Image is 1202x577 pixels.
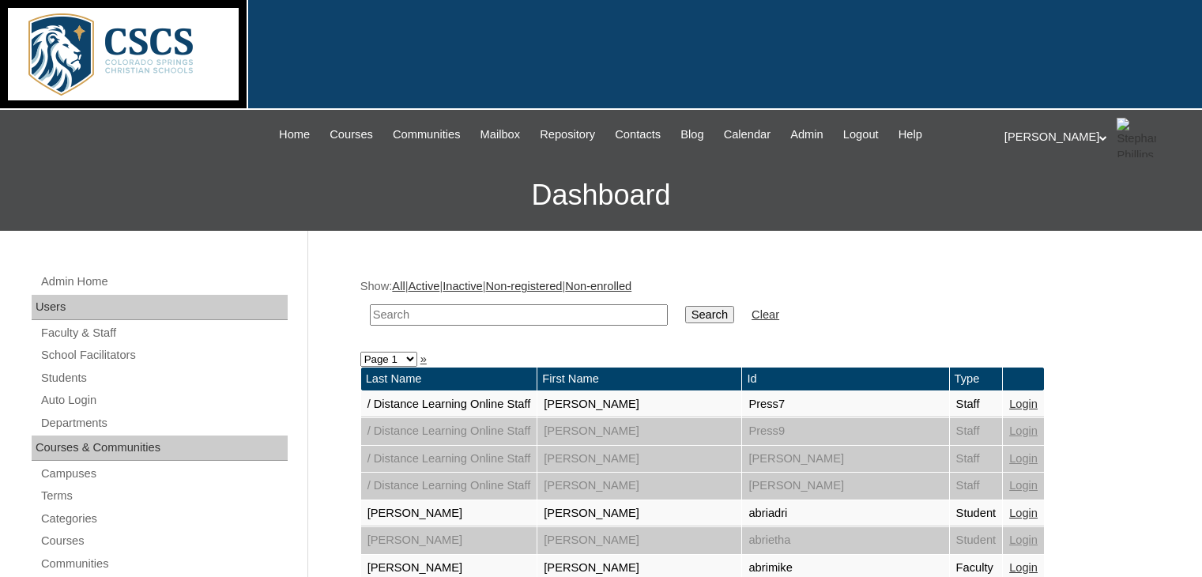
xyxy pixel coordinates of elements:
[1009,507,1038,519] a: Login
[673,126,711,144] a: Blog
[742,500,948,527] td: abriadri
[950,368,1003,390] td: Type
[40,509,288,529] a: Categories
[40,272,288,292] a: Admin Home
[532,126,603,144] a: Repository
[537,418,741,445] td: [PERSON_NAME]
[1009,452,1038,465] a: Login
[950,391,1003,418] td: Staff
[565,280,631,292] a: Non-enrolled
[1009,398,1038,410] a: Login
[370,304,668,326] input: Search
[40,554,288,574] a: Communities
[40,323,288,343] a: Faculty & Staff
[1117,118,1156,157] img: Stephanie Phillips
[537,391,741,418] td: [PERSON_NAME]
[540,126,595,144] span: Repository
[742,473,948,500] td: [PERSON_NAME]
[40,413,288,433] a: Departments
[443,280,483,292] a: Inactive
[950,418,1003,445] td: Staff
[742,391,948,418] td: Press7
[899,126,922,144] span: Help
[32,295,288,320] div: Users
[742,527,948,554] td: abrietha
[330,126,373,144] span: Courses
[40,486,288,506] a: Terms
[486,280,563,292] a: Non-registered
[8,160,1194,231] h3: Dashboard
[361,473,537,500] td: / Distance Learning Online Staff
[716,126,778,144] a: Calendar
[40,345,288,365] a: School Facilitators
[8,8,239,100] img: logo-white.png
[361,418,537,445] td: / Distance Learning Online Staff
[385,126,469,144] a: Communities
[537,368,741,390] td: First Name
[680,126,703,144] span: Blog
[40,390,288,410] a: Auto Login
[40,368,288,388] a: Students
[950,473,1003,500] td: Staff
[742,418,948,445] td: Press9
[742,368,948,390] td: Id
[537,527,741,554] td: [PERSON_NAME]
[537,500,741,527] td: [PERSON_NAME]
[752,308,779,321] a: Clear
[408,280,439,292] a: Active
[40,531,288,551] a: Courses
[1009,534,1038,546] a: Login
[790,126,823,144] span: Admin
[724,126,771,144] span: Calendar
[537,446,741,473] td: [PERSON_NAME]
[392,280,405,292] a: All
[1004,118,1186,157] div: [PERSON_NAME]
[361,446,537,473] td: / Distance Learning Online Staff
[361,500,537,527] td: [PERSON_NAME]
[843,126,879,144] span: Logout
[742,446,948,473] td: [PERSON_NAME]
[279,126,310,144] span: Home
[322,126,381,144] a: Courses
[32,436,288,461] div: Courses & Communities
[361,368,537,390] td: Last Name
[271,126,318,144] a: Home
[835,126,887,144] a: Logout
[360,278,1143,334] div: Show: | | | |
[1009,479,1038,492] a: Login
[685,306,734,323] input: Search
[1009,561,1038,574] a: Login
[950,527,1003,554] td: Student
[607,126,669,144] a: Contacts
[361,391,537,418] td: / Distance Learning Online Staff
[420,353,427,365] a: »
[361,527,537,554] td: [PERSON_NAME]
[1009,424,1038,437] a: Login
[40,464,288,484] a: Campuses
[891,126,930,144] a: Help
[615,126,661,144] span: Contacts
[950,446,1003,473] td: Staff
[537,473,741,500] td: [PERSON_NAME]
[950,500,1003,527] td: Student
[473,126,529,144] a: Mailbox
[480,126,521,144] span: Mailbox
[393,126,461,144] span: Communities
[782,126,831,144] a: Admin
